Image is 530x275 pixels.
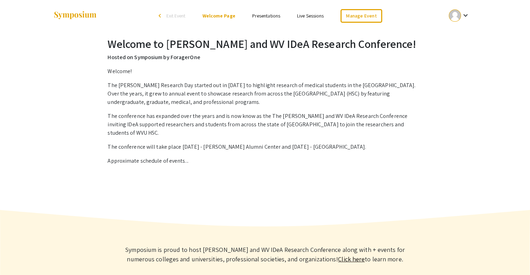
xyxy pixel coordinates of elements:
p: The [PERSON_NAME] Research Day started out in [DATE] to highlight research of medical students in... [108,81,422,106]
p: Symposium is proud to host [PERSON_NAME] and WV IDeA Research Conference along with + events for ... [115,245,416,264]
a: Learn more about Symposium [338,255,365,263]
span: Exit Event [166,13,185,19]
p: Welcome! [108,67,422,76]
p: Hosted on Symposium by ForagerOne [108,53,422,62]
p: The conference has expanded over the years and is now know as the The [PERSON_NAME] and WV IDeA R... [108,112,422,137]
a: Manage Event [340,9,382,23]
iframe: Chat [5,244,30,270]
a: Presentations [252,13,280,19]
mat-icon: Expand account dropdown [461,11,469,20]
h2: Welcome to [PERSON_NAME] and WV IDeA Research Conference! [108,37,422,50]
a: Welcome Page [202,13,235,19]
div: arrow_back_ios [158,14,163,18]
a: Live Sessions [297,13,324,19]
button: Expand account dropdown [441,8,477,23]
p: Approximate schedule of events... [108,157,422,165]
img: Symposium by ForagerOne [53,11,97,20]
p: The conference will take place [DATE] - [PERSON_NAME] Alumni Center and [DATE] - [GEOGRAPHIC_DATA]. [108,143,422,151]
